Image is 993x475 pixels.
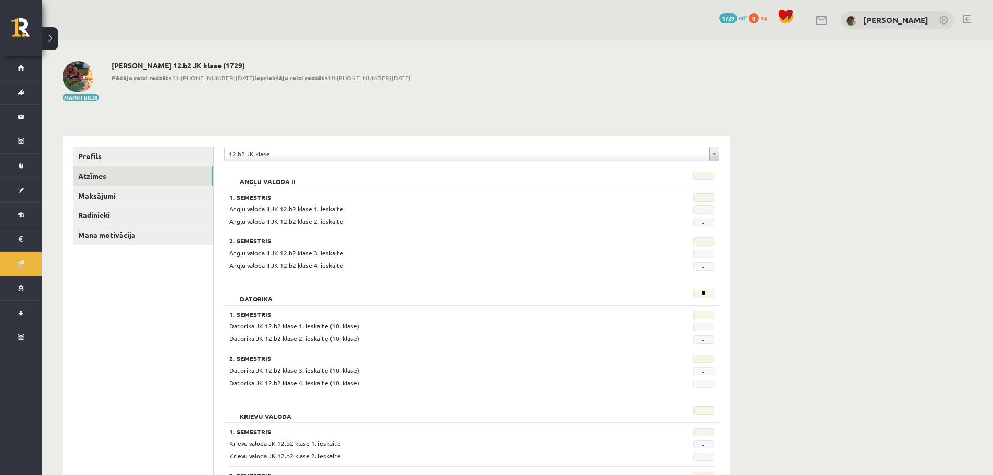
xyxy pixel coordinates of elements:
[693,262,714,271] span: -
[693,323,714,331] span: -
[112,73,410,82] span: 11:[PHONE_NUMBER][DATE] 10:[PHONE_NUMBER][DATE]
[229,428,631,435] h3: 1. Semestris
[693,205,714,214] span: -
[229,366,359,374] span: Datorika JK 12.b2 klase 3. ieskaite (10. klase)
[254,74,328,82] b: Iepriekšējo reizi redzēts
[693,453,714,461] span: -
[73,166,213,186] a: Atzīmes
[719,13,737,23] span: 1729
[229,204,344,213] span: Angļu valoda II JK 12.b2 klase 1. ieskaite
[229,334,359,343] span: Datorika JK 12.b2 klase 2. ieskaite (10. klase)
[63,94,99,101] button: Mainīt bildi
[112,61,410,70] h2: [PERSON_NAME] 12.b2 JK klase (1729)
[719,13,747,21] a: 1729 mP
[229,217,344,225] span: Angļu valoda II JK 12.b2 klase 2. ieskaite
[693,218,714,226] span: -
[73,186,213,205] a: Maksājumi
[63,61,94,92] img: Evita Kudrjašova
[225,147,719,161] a: 12.b2 JK klase
[229,147,705,161] span: 12.b2 JK klase
[229,406,302,417] h2: Krievu valoda
[229,355,631,362] h3: 2. Semestris
[229,261,344,270] span: Angļu valoda II JK 12.b2 klase 4. ieskaite
[229,249,344,257] span: Angļu valoda II JK 12.b2 klase 3. ieskaite
[229,311,631,318] h3: 1. Semestris
[739,13,747,21] span: mP
[863,15,928,25] a: [PERSON_NAME]
[846,16,856,26] img: Evita Kudrjašova
[73,147,213,166] a: Profils
[229,439,341,447] span: Krievu valoda JK 12.b2 klase 1. ieskaite
[73,205,213,225] a: Radinieki
[229,193,631,201] h3: 1. Semestris
[749,13,759,23] span: 0
[693,380,714,388] span: -
[11,18,42,44] a: Rīgas 1. Tālmācības vidusskola
[229,379,359,387] span: Datorika JK 12.b2 klase 4. ieskaite (10. klase)
[229,322,359,330] span: Datorika JK 12.b2 klase 1. ieskaite (10. klase)
[693,440,714,448] span: -
[229,289,283,299] h2: Datorika
[693,250,714,258] span: -
[229,172,306,182] h2: Angļu valoda II
[761,13,767,21] span: xp
[112,74,172,82] b: Pēdējo reizi redzēts
[229,237,631,245] h3: 2. Semestris
[229,452,341,460] span: Krievu valoda JK 12.b2 klase 2. ieskaite
[749,13,773,21] a: 0 xp
[73,225,213,245] a: Mana motivācija
[693,367,714,375] span: -
[693,335,714,344] span: -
